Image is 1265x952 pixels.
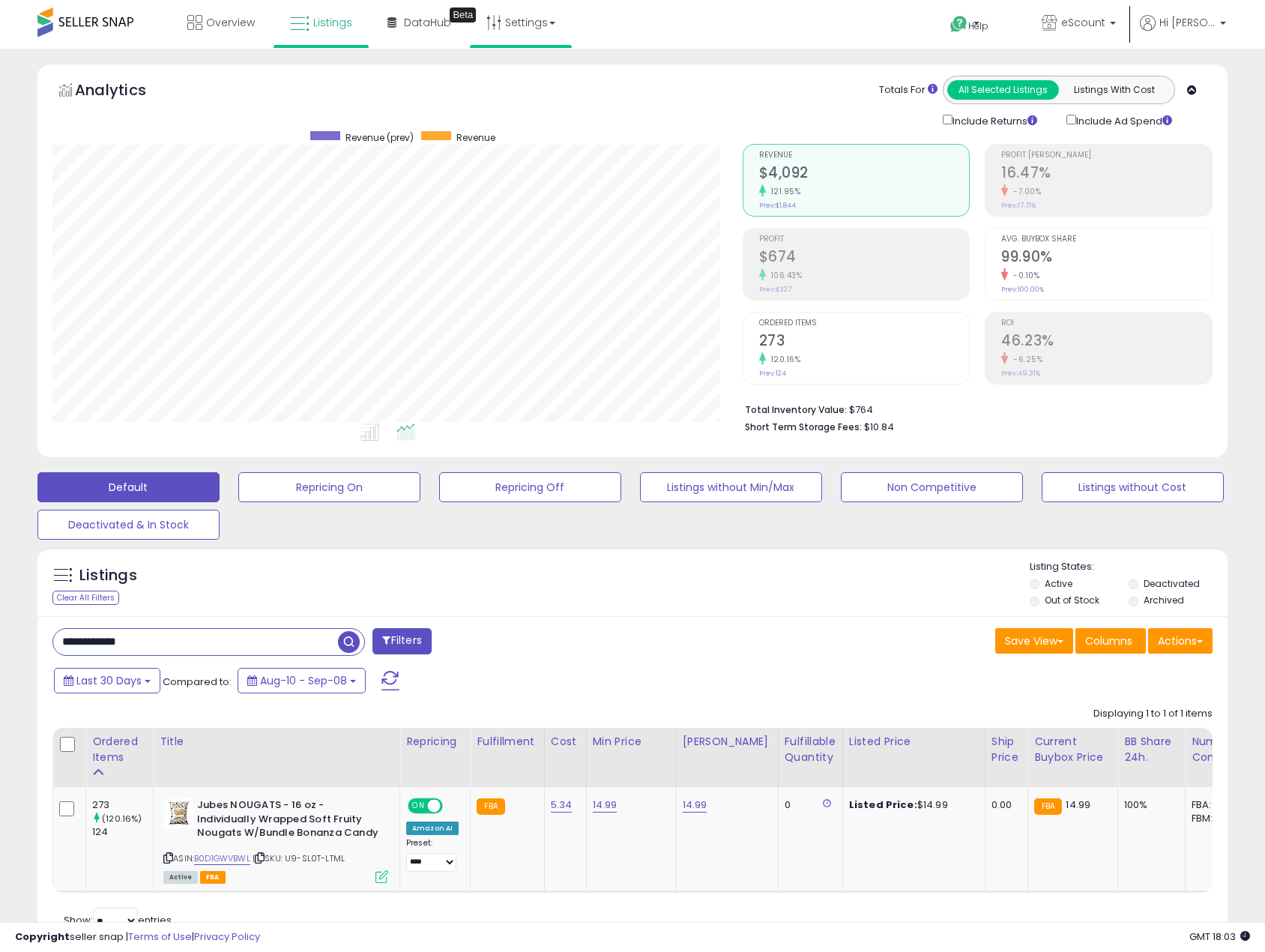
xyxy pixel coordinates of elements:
[759,319,970,328] span: Ordered Items
[163,798,193,828] img: 41ZvvDVGyAL._SL40_.jpg
[1192,812,1241,825] div: FBM: 0
[37,510,220,540] button: Deactivated & In Stock
[1001,248,1212,268] h2: 99.90%
[439,472,621,502] button: Repricing Off
[879,83,938,97] div: Totals For
[1008,186,1041,197] small: -7.00%
[200,871,226,884] span: FBA
[1001,164,1212,184] h2: 16.47%
[745,400,1202,418] li: $764
[1055,112,1196,129] div: Include Ad Spend
[1001,319,1212,328] span: ROI
[593,798,618,813] a: 14.99
[1001,332,1212,352] h2: 46.23%
[54,668,160,693] button: Last 30 Days
[949,15,968,34] i: Get Help
[406,838,459,872] div: Preset:
[260,673,347,688] span: Aug-10 - Sep-08
[409,800,428,813] span: ON
[1148,628,1213,654] button: Actions
[92,798,153,812] div: 273
[1042,472,1224,502] button: Listings without Cost
[238,668,366,693] button: Aug-10 - Sep-08
[92,825,153,839] div: 124
[1045,577,1072,590] label: Active
[938,4,1018,49] a: Help
[1034,734,1111,765] div: Current Buybox Price
[1066,798,1090,812] span: 14.99
[991,734,1021,765] div: Ship Price
[745,403,847,416] b: Total Inventory Value:
[163,871,198,884] span: All listings currently available for purchase on Amazon
[456,131,495,144] span: Revenue
[206,15,255,30] span: Overview
[1008,270,1039,281] small: -0.10%
[194,930,260,944] a: Privacy Policy
[932,112,1055,129] div: Include Returns
[593,734,670,750] div: Min Price
[551,734,580,750] div: Cost
[52,591,119,605] div: Clear All Filters
[1140,15,1226,49] a: Hi [PERSON_NAME]
[841,472,1023,502] button: Non Competitive
[197,798,379,844] b: Jubes NOUGATS - 16 oz - Individually Wrapped Soft Fruity Nougats W/Bundle Bonanza Candy
[849,734,979,750] div: Listed Price
[759,235,970,244] span: Profit
[1144,577,1200,590] label: Deactivated
[1075,628,1146,654] button: Columns
[37,472,220,502] button: Default
[640,472,822,502] button: Listings without Min/Max
[759,369,786,378] small: Prev: 124
[1124,734,1179,765] div: BB Share 24h.
[745,421,862,433] b: Short Term Storage Fees:
[1192,734,1246,765] div: Num of Comp.
[477,798,504,815] small: FBA
[15,930,70,944] strong: Copyright
[1001,285,1044,294] small: Prev: 100.00%
[1045,594,1099,606] label: Out of Stock
[759,285,791,294] small: Prev: $327
[759,248,970,268] h2: $674
[995,628,1073,654] button: Save View
[102,813,142,825] small: (120.16%)
[450,7,476,22] div: Tooltip anchor
[1093,707,1213,721] div: Displaying 1 to 1 of 1 items
[766,186,801,197] small: 121.95%
[1001,151,1212,160] span: Profit [PERSON_NAME]
[441,800,465,813] span: OFF
[1001,235,1212,244] span: Avg. Buybox Share
[406,734,464,750] div: Repricing
[1034,798,1062,815] small: FBA
[406,822,459,835] div: Amazon AI
[76,673,142,688] span: Last 30 Days
[15,930,260,945] div: seller snap | |
[1085,633,1132,648] span: Columns
[477,734,537,750] div: Fulfillment
[785,734,836,765] div: Fulfillable Quantity
[991,798,1016,812] div: 0.00
[683,798,707,813] a: 14.99
[1001,369,1040,378] small: Prev: 49.31%
[163,798,388,882] div: ASIN:
[551,798,573,813] a: 5.34
[345,131,414,144] span: Revenue (prev)
[683,734,772,750] div: [PERSON_NAME]
[759,201,796,210] small: Prev: $1,844
[404,15,451,30] span: DataHub
[1001,201,1036,210] small: Prev: 17.71%
[1144,594,1184,606] label: Archived
[947,80,1059,100] button: All Selected Listings
[849,798,973,812] div: $14.99
[75,79,175,104] h5: Analytics
[79,565,137,586] h5: Listings
[1124,798,1174,812] div: 100%
[160,734,393,750] div: Title
[163,675,232,689] span: Compared to:
[238,472,420,502] button: Repricing On
[864,420,894,434] span: $10.84
[194,852,250,865] a: B0D1GWVBWL
[1192,798,1241,812] div: FBA: 0
[759,164,970,184] h2: $4,092
[766,270,803,281] small: 106.43%
[759,332,970,352] h2: 273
